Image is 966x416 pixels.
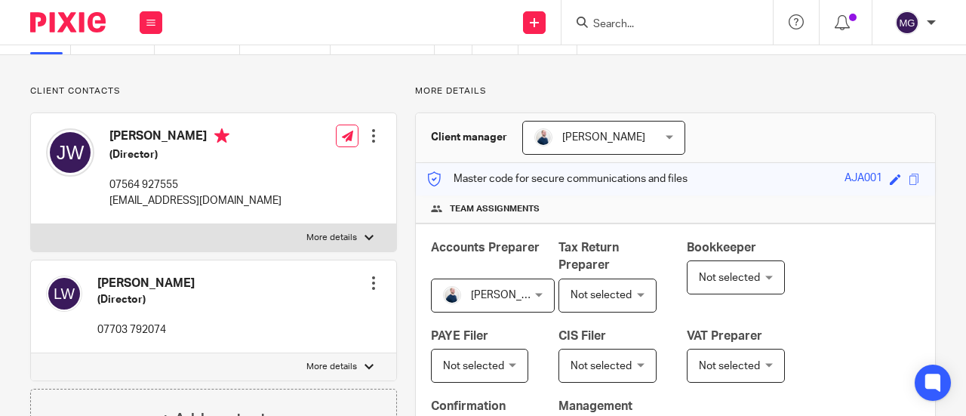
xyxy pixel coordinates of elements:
[558,242,619,271] span: Tax Return Preparer
[109,177,281,193] p: 07564 927555
[558,330,606,342] span: CIS Filer
[687,242,756,254] span: Bookkeeper
[46,276,82,312] img: svg%3E
[109,128,281,147] h4: [PERSON_NAME]
[427,171,688,186] p: Master code for secure communications and files
[109,193,281,208] p: [EMAIL_ADDRESS][DOMAIN_NAME]
[46,128,94,177] img: svg%3E
[592,18,728,32] input: Search
[844,171,882,188] div: AJA001
[306,232,357,244] p: More details
[571,361,632,371] span: Not selected
[687,330,762,342] span: VAT Preparer
[699,273,760,283] span: Not selected
[97,292,195,307] h5: (Director)
[443,361,504,371] span: Not selected
[431,330,488,342] span: PAYE Filer
[471,290,554,300] span: [PERSON_NAME]
[30,85,397,97] p: Client contacts
[699,361,760,371] span: Not selected
[306,361,357,373] p: More details
[895,11,919,35] img: svg%3E
[109,147,281,162] h5: (Director)
[431,242,540,254] span: Accounts Preparer
[214,128,229,143] i: Primary
[97,276,195,291] h4: [PERSON_NAME]
[30,12,106,32] img: Pixie
[415,85,936,97] p: More details
[534,128,552,146] img: MC_T&CO-3.jpg
[571,290,632,300] span: Not selected
[97,322,195,337] p: 07703 792074
[562,132,645,143] span: [PERSON_NAME]
[443,286,461,304] img: MC_T&CO-3.jpg
[431,130,507,145] h3: Client manager
[450,203,540,215] span: Team assignments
